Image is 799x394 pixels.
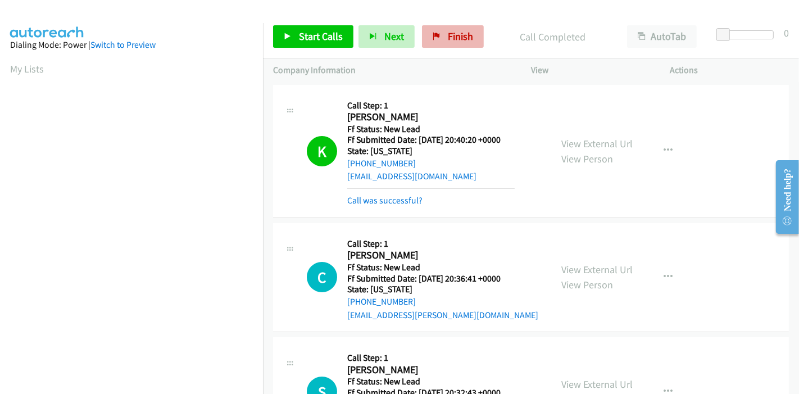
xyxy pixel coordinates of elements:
[347,310,538,320] a: [EMAIL_ADDRESS][PERSON_NAME][DOMAIN_NAME]
[10,62,44,75] a: My Lists
[784,25,789,40] div: 0
[561,152,613,165] a: View Person
[561,263,633,276] a: View External Url
[347,195,423,206] a: Call was successful?
[347,134,515,146] h5: Ff Submitted Date: [DATE] 20:40:20 +0000
[347,296,416,307] a: [PHONE_NUMBER]
[273,64,511,77] p: Company Information
[347,284,538,295] h5: State: [US_STATE]
[347,158,416,169] a: [PHONE_NUMBER]
[561,137,633,150] a: View External Url
[347,171,476,182] a: [EMAIL_ADDRESS][DOMAIN_NAME]
[347,249,515,262] h2: [PERSON_NAME]
[10,38,253,52] div: Dialing Mode: Power |
[347,364,515,377] h2: [PERSON_NAME]
[90,39,156,50] a: Switch to Preview
[347,146,515,157] h5: State: [US_STATE]
[448,30,473,43] span: Finish
[307,136,337,166] h1: K
[347,111,515,124] h2: [PERSON_NAME]
[384,30,404,43] span: Next
[627,25,697,48] button: AutoTab
[499,29,607,44] p: Call Completed
[347,273,538,284] h5: Ff Submitted Date: [DATE] 20:36:41 +0000
[299,30,343,43] span: Start Calls
[561,378,633,391] a: View External Url
[358,25,415,48] button: Next
[347,238,538,250] h5: Call Step: 1
[561,278,613,291] a: View Person
[273,25,353,48] a: Start Calls
[347,262,538,273] h5: Ff Status: New Lead
[307,262,337,292] h1: C
[531,64,650,77] p: View
[767,152,799,242] iframe: Resource Center
[670,64,789,77] p: Actions
[347,376,515,387] h5: Ff Status: New Lead
[347,352,515,364] h5: Call Step: 1
[422,25,484,48] a: Finish
[347,100,515,111] h5: Call Step: 1
[347,124,515,135] h5: Ff Status: New Lead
